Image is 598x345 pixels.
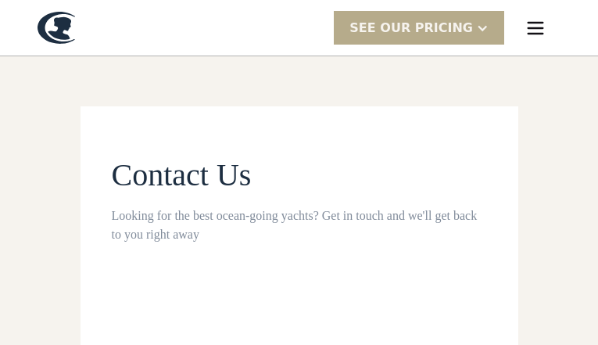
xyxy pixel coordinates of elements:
div: SEE Our Pricing [349,19,473,38]
a: home [38,12,75,44]
div: Looking for the best ocean-going yachts? Get in touch and we'll get back to you right away [112,207,487,244]
span: Contact Us [112,157,252,192]
div: SEE Our Pricing [334,11,504,45]
div: menu [510,3,560,53]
